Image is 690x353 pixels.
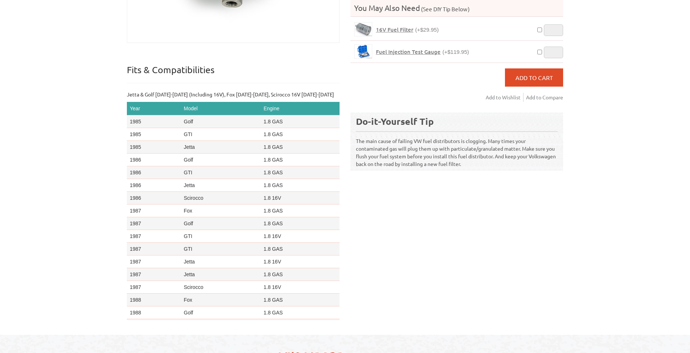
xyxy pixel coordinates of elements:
[376,48,441,55] span: Fuel Injection Test Gauge
[376,26,439,33] a: 16V Fuel Filter(+$29.95)
[526,93,563,102] a: Add to Compare
[127,319,181,332] td: 1988
[181,141,261,154] td: Jetta
[127,64,340,83] p: Fits & Compatibilities
[181,128,261,141] td: GTI
[127,102,181,115] th: Year
[356,115,434,127] b: Do-it-Yourself Tip
[261,255,340,268] td: 1.8 16V
[261,102,340,115] th: Engine
[181,281,261,294] td: Scirocco
[354,22,372,36] a: 16V Fuel Filter
[261,306,340,319] td: 1.8 GAS
[127,306,181,319] td: 1988
[261,319,340,332] td: 1.8 16V
[376,26,413,33] span: 16V Fuel Filter
[354,45,372,58] img: Fuel Injection Test Gauge
[127,166,181,179] td: 1986
[261,166,340,179] td: 1.8 GAS
[486,93,523,102] a: Add to Wishlist
[261,192,340,205] td: 1.8 16V
[181,255,261,268] td: Jetta
[127,230,181,243] td: 1987
[181,166,261,179] td: GTI
[127,91,340,98] p: Jetta & Golf [DATE]-[DATE] (Including 16V), Fox [DATE]-[DATE], Scirocco 16V [DATE]-[DATE]
[261,128,340,141] td: 1.8 GAS
[376,48,469,55] a: Fuel Injection Test Gauge(+$119.95)
[181,115,261,128] td: Golf
[127,255,181,268] td: 1987
[442,49,469,55] span: (+$119.95)
[127,281,181,294] td: 1987
[261,243,340,255] td: 1.8 GAS
[261,294,340,306] td: 1.8 GAS
[181,205,261,217] td: Fox
[127,217,181,230] td: 1987
[127,128,181,141] td: 1985
[181,154,261,166] td: Golf
[127,243,181,255] td: 1987
[127,205,181,217] td: 1987
[181,192,261,205] td: Scirocco
[420,5,470,12] span: (See DIY Tip Below)
[127,294,181,306] td: 1988
[261,281,340,294] td: 1.8 16V
[261,230,340,243] td: 1.8 16V
[261,115,340,128] td: 1.8 GAS
[261,154,340,166] td: 1.8 GAS
[354,23,372,36] img: 16V Fuel Filter
[127,115,181,128] td: 1985
[127,192,181,205] td: 1986
[181,217,261,230] td: Golf
[261,217,340,230] td: 1.8 GAS
[261,179,340,192] td: 1.8 GAS
[505,68,563,87] button: Add to Cart
[261,268,340,281] td: 1.8 GAS
[181,319,261,332] td: GTI
[181,102,261,115] th: Model
[127,154,181,166] td: 1986
[181,230,261,243] td: GTI
[181,243,261,255] td: GTI
[181,306,261,319] td: Golf
[354,44,372,59] a: Fuel Injection Test Gauge
[127,268,181,281] td: 1987
[350,3,563,13] h4: You May Also Need
[261,141,340,154] td: 1.8 GAS
[261,205,340,217] td: 1.8 GAS
[127,141,181,154] td: 1985
[181,268,261,281] td: Jetta
[181,179,261,192] td: Jetta
[356,131,558,168] p: The main cause of failing VW fuel distributors is clogging. Many times your contaminated gas will...
[516,74,553,81] span: Add to Cart
[127,179,181,192] td: 1986
[181,294,261,306] td: Fox
[415,27,439,33] span: (+$29.95)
